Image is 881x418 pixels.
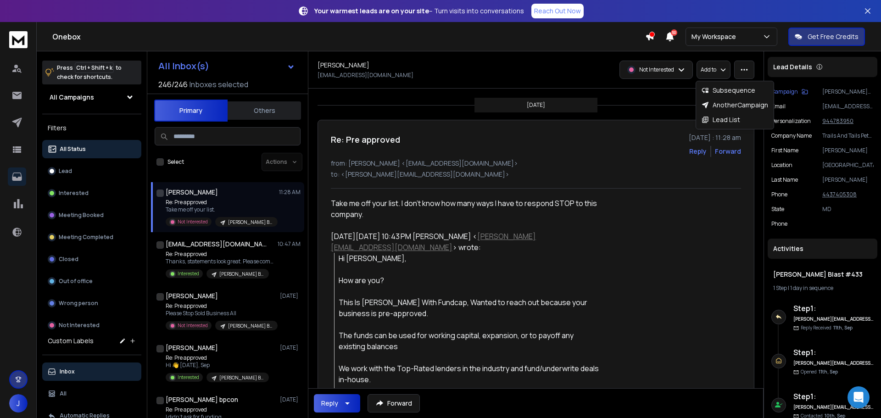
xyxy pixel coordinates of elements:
strong: Your warmest leads are on your site [314,6,429,15]
h3: Filters [42,122,141,134]
span: Ctrl + Shift + k [75,62,114,73]
p: Last Name [771,176,798,184]
p: [GEOGRAPHIC_DATA] [822,162,874,169]
p: Personalization [771,117,811,125]
p: [EMAIL_ADDRESS][DOMAIN_NAME] [822,103,874,110]
p: All [60,390,67,397]
h1: [PERSON_NAME] [318,61,369,70]
p: Not Interested [178,218,208,225]
p: Thanks, statements look great. Please complete [166,258,276,265]
div: | [773,284,872,292]
div: This Is [PERSON_NAME] With Fundcap, Wanted to reach out because your business is pre-approved. [339,297,599,319]
p: Closed [59,256,78,263]
label: Select [167,158,184,166]
p: [DATE] [280,344,301,351]
img: logo [9,31,28,48]
p: Take me off your list. [166,206,276,213]
p: Hi 👋 [DATE], Sep [166,362,269,369]
div: Open Intercom Messenger [848,386,870,408]
div: How are you? [339,275,599,286]
h1: [PERSON_NAME] [166,291,218,301]
div: Another Campaign [702,100,768,110]
p: – Turn visits into conversations [314,6,524,16]
p: Get Free Credits [808,32,859,41]
div: Forward [715,147,741,156]
span: 50 [671,29,677,36]
p: 11:28 AM [279,189,301,196]
h6: Step 1 : [793,303,874,314]
p: [EMAIL_ADDRESS][DOMAIN_NAME] [318,72,413,79]
p: [DATE] [527,101,545,109]
p: Not Interested [178,322,208,329]
p: Reply Received [801,324,853,331]
tcxspan: Call 944783950 via 3CX [822,117,853,125]
h3: Custom Labels [48,336,94,346]
p: [DATE] [280,396,301,403]
p: First Name [771,147,798,154]
p: Meeting Completed [59,234,113,241]
h1: [PERSON_NAME] Blast #433 [773,270,872,279]
h1: Onebox [52,31,645,42]
span: J [9,394,28,412]
div: [DATE][DATE] 10:43 PM [PERSON_NAME] < > wrote: [331,231,599,253]
button: Reply [689,147,707,156]
p: Campaign [771,88,798,95]
div: Reply [321,399,338,408]
p: All Status [60,145,86,153]
p: Phone [771,191,787,198]
h6: [PERSON_NAME][EMAIL_ADDRESS][DOMAIN_NAME] [793,316,874,323]
p: Lead [59,167,72,175]
p: Email [771,103,786,110]
p: Re: Pre approved [166,199,276,206]
p: [PERSON_NAME] [822,176,874,184]
p: [PERSON_NAME] Blast #433 [228,219,272,226]
div: Lead List [702,115,740,124]
h6: [PERSON_NAME][EMAIL_ADDRESS][DOMAIN_NAME] [793,404,874,411]
p: Re: Pre approved [166,406,276,413]
h1: All Inbox(s) [158,61,209,71]
p: Trails And Tails Pet Care LLC. [822,132,874,139]
p: Re: Pre approved [166,354,269,362]
p: 10:47 AM [278,240,301,248]
span: 246 / 246 [158,79,188,90]
div: Take me off your list. I don't know how many ways I have to respond STOP to this company. [331,198,599,220]
p: Interested [59,189,89,197]
span: 11th, Sep [833,324,853,331]
p: Press to check for shortcuts. [57,63,122,82]
p: [PERSON_NAME] Blast #433 [822,88,874,95]
h1: [EMAIL_ADDRESS][DOMAIN_NAME] [166,240,267,249]
p: Company Name [771,132,812,139]
div: The funds can be used for working capital, expansion, or to payoff any existing balances [339,330,599,352]
p: Phone [771,220,787,228]
p: Meeting Booked [59,212,104,219]
p: Interested [178,270,199,277]
p: Please Stop Sold Business All [166,310,276,317]
h3: Inboxes selected [190,79,248,90]
p: location [771,162,792,169]
h1: [PERSON_NAME] bpcon [166,395,238,404]
p: Lead Details [773,62,812,72]
p: [DATE] [280,292,301,300]
p: Wrong person [59,300,98,307]
p: Not Interested [59,322,100,329]
span: 1 day in sequence [790,284,833,292]
p: [PERSON_NAME] Blast #433 [219,271,263,278]
button: Primary [154,100,228,122]
p: from: [PERSON_NAME] <[EMAIL_ADDRESS][DOMAIN_NAME]> [331,159,741,168]
p: [PERSON_NAME] [822,147,874,154]
p: Out of office [59,278,93,285]
h6: Step 1 : [793,347,874,358]
h1: [PERSON_NAME] [166,188,218,197]
p: Re: Pre approved [166,251,276,258]
p: Interested [178,374,199,381]
button: Others [228,100,301,121]
div: Subsequence [702,86,755,95]
span: 11th, Sep [819,368,838,375]
p: Add to [701,66,716,73]
span: 1 Step [773,284,787,292]
p: State [771,206,784,213]
p: Opened [801,368,838,375]
h1: [PERSON_NAME] [166,343,218,352]
h6: Step 1 : [793,391,874,402]
p: Not Interested [639,66,674,73]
